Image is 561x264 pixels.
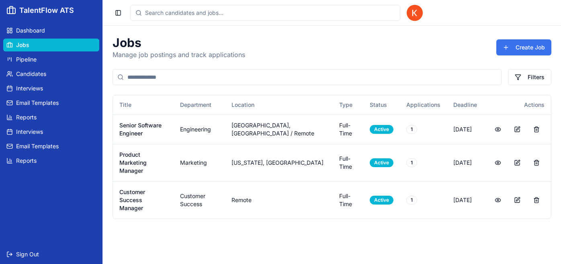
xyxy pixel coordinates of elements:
[16,70,46,78] span: Candidates
[406,125,417,134] div: 1
[16,55,37,63] span: Pipeline
[16,250,39,258] span: Sign Out
[3,111,99,124] a: Reports
[483,95,551,115] th: Actions
[3,140,99,153] a: Email Templates
[16,142,59,150] span: Email Templates
[3,82,99,95] a: Interviews
[113,181,174,219] td: Customer Success Manager
[225,144,333,181] td: [US_STATE], [GEOGRAPHIC_DATA]
[370,158,393,167] div: Active
[3,39,99,51] a: Jobs
[370,125,393,134] div: Active
[370,196,393,205] div: Active
[508,69,551,85] button: Filters
[3,24,99,37] a: Dashboard
[406,158,417,167] div: 1
[130,5,400,21] button: Search candidates and jobs...
[406,196,417,205] div: 1
[3,125,99,138] a: Interviews
[16,99,59,107] span: Email Templates
[145,9,223,17] span: Search candidates and jobs...
[406,159,417,166] a: 1
[3,96,99,109] a: Email Templates
[3,248,99,261] button: Sign Out
[174,95,225,115] th: Department
[113,95,174,115] th: Title
[225,95,333,115] th: Location
[407,5,423,21] img: Kimi Salas
[496,39,551,55] button: Create Job
[363,95,400,115] th: Status
[16,113,37,121] span: Reports
[113,115,174,144] td: Senior Software Engineer
[333,115,363,144] td: Full-Time
[3,154,99,167] a: Reports
[113,50,245,59] p: Manage job postings and track applications
[19,5,74,16] span: TalentFlow ATS
[16,157,37,165] span: Reports
[16,41,29,49] span: Jobs
[447,181,483,219] td: [DATE]
[113,35,245,50] h1: Jobs
[447,115,483,144] td: [DATE]
[174,115,225,144] td: Engineering
[16,128,43,136] span: Interviews
[3,53,99,66] a: Pipeline
[225,181,333,219] td: Remote
[333,144,363,181] td: Full-Time
[225,115,333,144] td: [GEOGRAPHIC_DATA], [GEOGRAPHIC_DATA] / Remote
[406,196,417,203] a: 1
[16,27,45,35] span: Dashboard
[333,181,363,219] td: Full-Time
[3,68,99,80] a: Candidates
[406,125,417,132] a: 1
[447,144,483,181] td: [DATE]
[333,95,363,115] th: Type
[400,95,447,115] th: Applications
[174,144,225,181] td: Marketing
[16,84,43,92] span: Interviews
[174,181,225,219] td: Customer Success
[113,144,174,181] td: Product Marketing Manager
[447,95,483,115] th: Deadline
